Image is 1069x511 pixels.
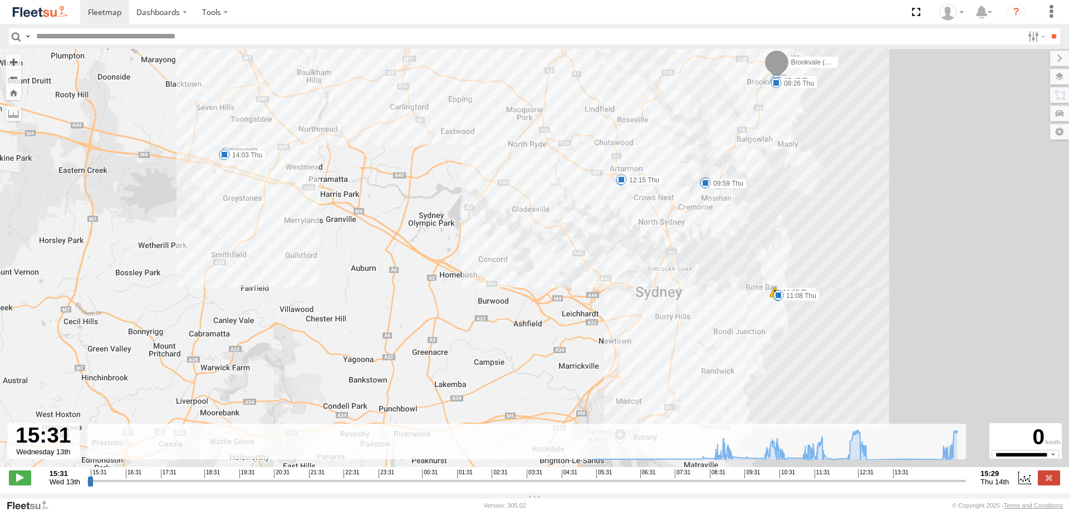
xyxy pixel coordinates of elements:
[710,469,725,478] span: 08:31
[779,469,795,478] span: 10:31
[893,469,909,478] span: 13:31
[675,469,690,478] span: 07:31
[791,58,900,66] span: Brookvale (T10 - [PERSON_NAME])
[484,502,526,509] div: Version: 305.02
[309,469,325,478] span: 21:31
[621,176,663,186] label: 11:50 Thu
[1023,28,1047,44] label: Search Filter Options
[640,469,656,478] span: 06:31
[274,469,290,478] span: 20:31
[344,469,359,478] span: 22:31
[204,469,220,478] span: 18:31
[858,469,874,478] span: 12:31
[776,78,817,88] label: 08:26 Thu
[991,425,1060,450] div: 0
[126,469,141,478] span: 16:31
[6,500,57,511] a: Visit our Website
[527,469,542,478] span: 03:31
[980,469,1009,478] strong: 15:29
[776,76,817,86] label: 07:47 Thu
[562,469,577,478] span: 04:31
[91,469,106,478] span: 15:31
[239,469,255,478] span: 19:31
[775,287,816,297] label: 11:15 Thu
[815,469,830,478] span: 11:31
[50,469,80,478] strong: 15:31
[980,478,1009,486] span: Thu 14th Aug 2025
[705,178,747,188] label: 09:59 Thu
[9,470,31,485] label: Play/Stop
[161,469,176,478] span: 17:31
[1007,3,1025,21] i: ?
[50,478,80,486] span: Wed 13th Aug 2025
[778,291,820,301] label: 11:08 Thu
[1004,502,1063,509] a: Terms and Conditions
[1038,470,1060,485] label: Close
[422,469,438,478] span: 00:31
[492,469,507,478] span: 02:31
[6,54,21,70] button: Zoom in
[224,150,266,160] label: 14:03 Thu
[596,469,612,478] span: 05:31
[6,106,21,121] label: Measure
[11,4,69,19] img: fleetsu-logo-horizontal.svg
[6,85,21,100] button: Zoom Home
[6,70,21,85] button: Zoom out
[621,175,663,185] label: 12:15 Thu
[457,469,473,478] span: 01:31
[1050,124,1069,140] label: Map Settings
[935,4,968,21] div: Brett Andersen
[744,469,760,478] span: 09:31
[778,291,820,301] label: 10:43 Thu
[379,469,394,478] span: 23:31
[23,28,32,44] label: Search Query
[952,502,1063,509] div: © Copyright 2025 -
